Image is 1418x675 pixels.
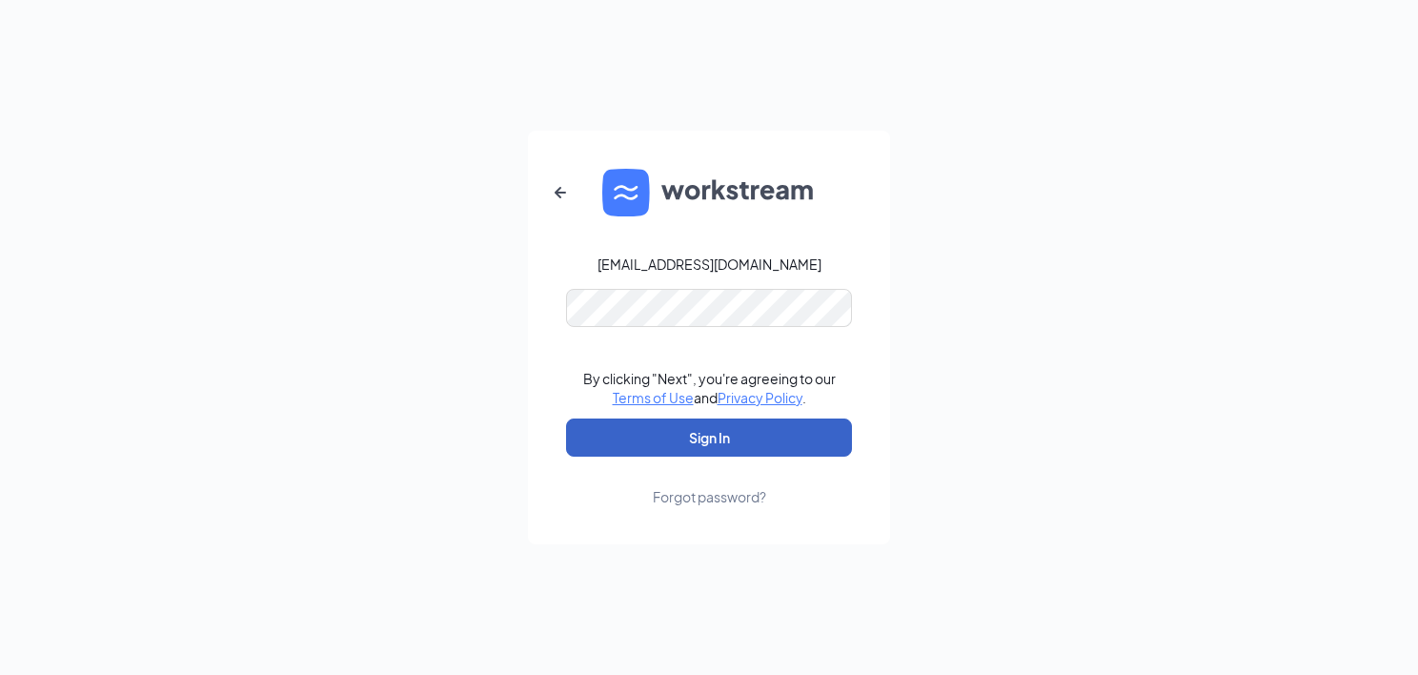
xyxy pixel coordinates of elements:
[566,419,852,457] button: Sign In
[583,369,836,407] div: By clicking "Next", you're agreeing to our and .
[718,389,802,406] a: Privacy Policy
[613,389,694,406] a: Terms of Use
[653,487,766,506] div: Forgot password?
[549,181,572,204] svg: ArrowLeftNew
[602,169,816,216] img: WS logo and Workstream text
[537,170,583,215] button: ArrowLeftNew
[653,457,766,506] a: Forgot password?
[598,255,821,274] div: [EMAIL_ADDRESS][DOMAIN_NAME]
